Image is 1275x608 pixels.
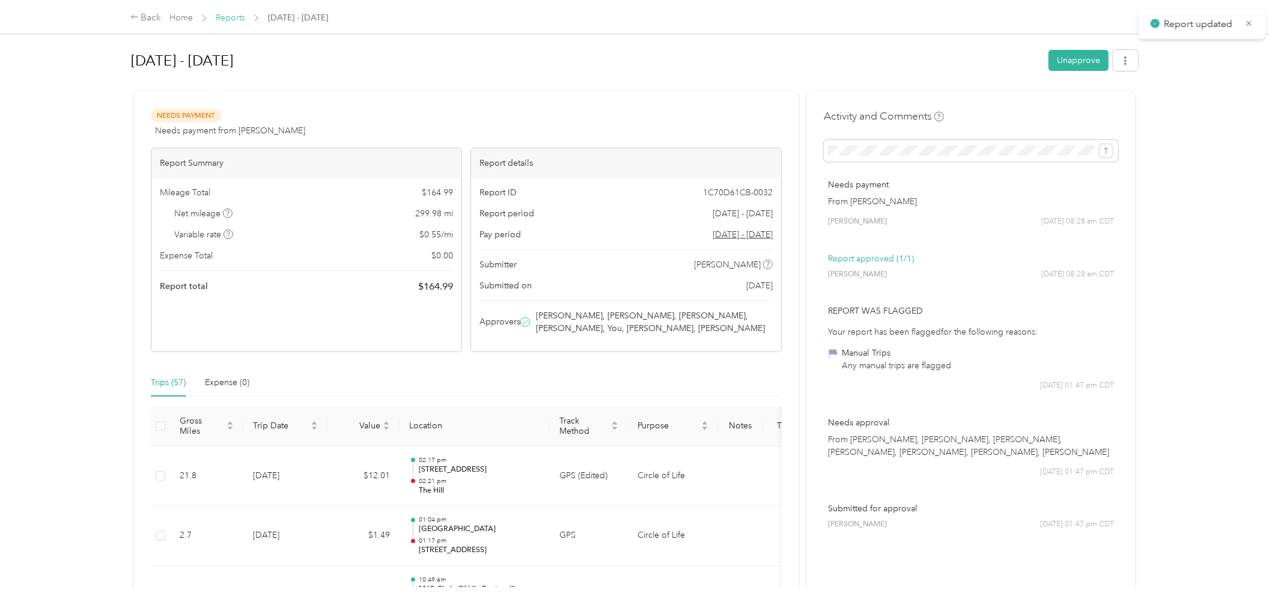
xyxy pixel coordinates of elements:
span: Pay period [479,228,521,241]
td: GPS (Edited) [550,446,628,506]
p: Needs payment [828,178,1114,191]
p: Submitted for approval [828,502,1114,515]
span: Report total [160,280,208,293]
span: [PERSON_NAME] [828,216,887,227]
p: Needs approval [828,416,1114,429]
p: From [PERSON_NAME] [828,195,1114,208]
span: Gross Miles [180,416,224,436]
span: Value [337,421,380,431]
span: Submitter [479,258,517,271]
span: Needs payment from [PERSON_NAME] [155,124,305,137]
p: 01:04 pm [419,515,540,524]
span: $ 0.55 / mi [419,228,453,241]
span: [PERSON_NAME] [828,269,887,280]
a: Home [169,13,193,23]
span: Report period [479,207,534,220]
a: Reports [216,13,245,23]
th: Notes [718,406,763,446]
td: GPS [550,506,628,566]
span: caret-up [701,419,708,427]
span: 1C70D61CB-0032 [703,186,773,199]
th: Location [400,406,550,446]
p: [GEOGRAPHIC_DATA] [419,524,540,535]
span: caret-up [611,419,618,427]
p: 01:17 pm [419,537,540,545]
p: [STREET_ADDRESS] [419,545,540,556]
td: $12.01 [327,446,400,506]
th: Purpose [628,406,718,446]
h4: Activity and Comments [824,109,944,124]
span: Expense Total [160,249,213,262]
p: MJC-Circle Of Life Bentonville [419,584,540,595]
td: 2.7 [170,506,243,566]
span: caret-down [611,425,618,432]
div: Your report has been flagged for the following reasons: [828,326,1114,338]
span: caret-up [311,419,318,427]
span: [PERSON_NAME] [828,519,887,530]
span: caret-up [383,419,390,427]
span: [PERSON_NAME], [PERSON_NAME], [PERSON_NAME], [PERSON_NAME], You, [PERSON_NAME], [PERSON_NAME] [537,309,771,335]
th: Tags [763,406,808,446]
button: Unapprove [1048,50,1109,71]
p: [STREET_ADDRESS] [419,464,540,475]
p: Report approved (1/1) [828,252,1114,265]
span: caret-down [701,425,708,432]
span: Report ID [479,186,517,199]
div: Expense (0) [205,376,249,389]
iframe: Everlance-gr Chat Button Frame [1208,541,1275,608]
span: caret-down [227,425,234,432]
p: Report was flagged [828,305,1114,317]
span: $ 0.00 [431,249,453,262]
div: Report details [471,148,781,178]
span: Trip Date [253,421,308,431]
p: 02:21 pm [419,477,540,485]
span: caret-down [383,425,390,432]
td: [DATE] [243,506,327,566]
span: [DATE] 08:28 am CDT [1041,216,1114,227]
span: $ 164.99 [418,279,453,294]
p: The Hill [419,485,540,496]
div: Back [130,11,162,25]
span: [PERSON_NAME] [695,258,761,271]
th: Track Method [550,406,628,446]
span: [DATE] 08:28 am CDT [1041,269,1114,280]
div: Manual Trips [842,347,951,359]
span: [DATE] 01:47 pm CDT [1040,467,1114,478]
span: [DATE] 01:47 pm CDT [1040,380,1114,391]
span: Mileage Total [160,186,210,199]
span: [DATE] - [DATE] [713,207,773,220]
td: $1.49 [327,506,400,566]
th: Value [327,406,400,446]
span: caret-down [311,425,318,432]
span: Submitted on [479,279,532,292]
span: [DATE] [746,279,773,292]
span: Go to pay period [713,228,773,241]
span: Approvers [479,315,520,328]
h1: Aug 17 - 30, 2025 [131,46,1040,75]
th: Gross Miles [170,406,243,446]
span: Net mileage [175,207,233,220]
div: Report Summary [151,148,461,178]
span: Purpose [637,421,699,431]
p: 02:17 pm [419,456,540,464]
span: caret-up [227,419,234,427]
div: Any manual trips are flagged [842,359,951,372]
td: 21.8 [170,446,243,506]
span: Variable rate [175,228,234,241]
th: Trip Date [243,406,327,446]
td: Circle of Life [628,446,718,506]
td: Circle of Life [628,506,718,566]
p: 10:49 am [419,576,540,584]
span: [DATE] 01:47 pm CDT [1040,519,1114,530]
span: 299.98 mi [415,207,453,220]
span: Needs Payment [151,109,222,123]
p: From [PERSON_NAME], [PERSON_NAME], [PERSON_NAME], [PERSON_NAME], [PERSON_NAME], [PERSON_NAME], [P... [828,433,1114,458]
span: $ 164.99 [422,186,453,199]
td: [DATE] [243,446,327,506]
span: [DATE] - [DATE] [268,11,328,24]
div: Trips (57) [151,376,186,389]
p: Report updated [1164,17,1236,32]
span: Track Method [559,416,609,436]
